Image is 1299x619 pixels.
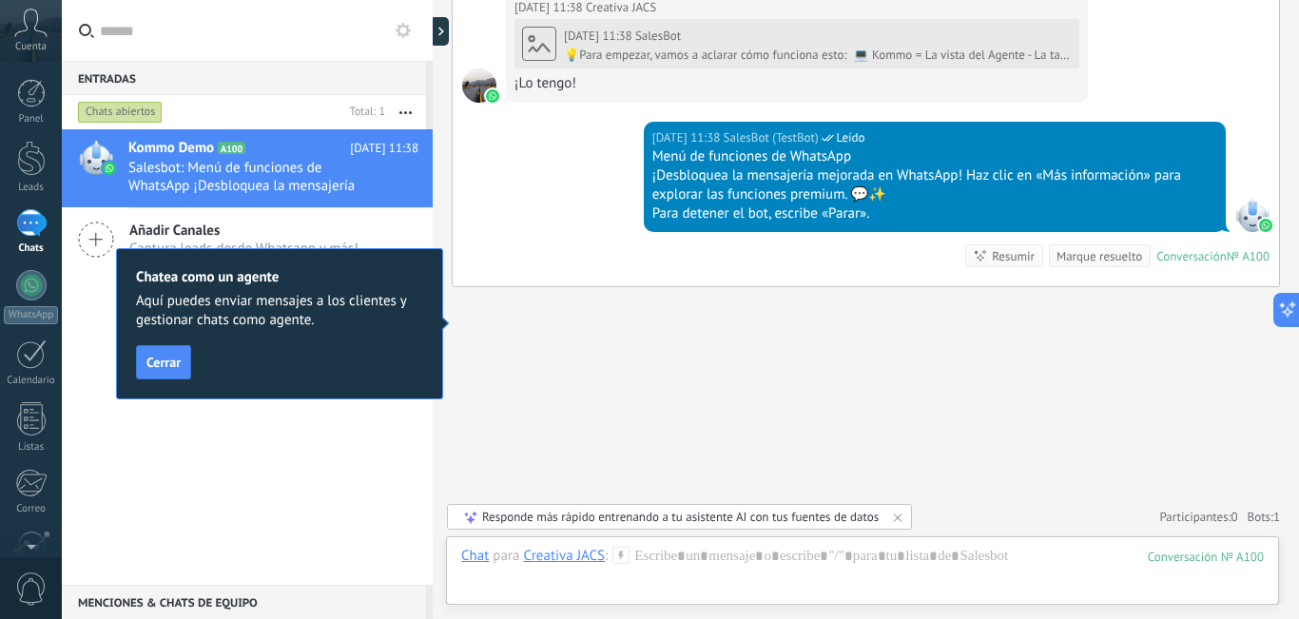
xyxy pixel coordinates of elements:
span: para [493,547,519,566]
div: Leads [4,182,59,194]
div: [DATE] 11:38 [564,29,635,44]
div: Menciones & Chats de equipo [62,585,426,619]
div: Creativa JACS [523,547,605,564]
div: Responde más rápido entrenando a tu asistente AI con tus fuentes de datos [482,509,879,525]
div: Mostrar [430,17,449,46]
button: Más [385,95,426,129]
span: Cerrar [146,356,181,369]
div: Chats abiertos [78,101,163,124]
span: SalesBot (TestBot) [724,128,819,147]
div: Resumir [992,247,1035,265]
span: Añadir Canales [129,222,359,240]
div: [DATE] 11:38 [652,128,724,147]
div: 100 [1148,549,1264,565]
div: ¡Lo tengo! [514,74,1079,93]
a: Kommo Demo A100 [DATE] 11:38 Salesbot: Menú de funciones de WhatsApp ¡Desbloquea la mensajería me... [62,129,433,207]
div: ¡Desbloquea la mensajería mejorada en WhatsApp! Haz clic en «Más información» para explorar las f... [652,166,1217,204]
div: Panel [4,113,59,126]
div: Correo [4,503,59,515]
span: SalesBot [635,28,681,44]
span: Kommo Demo [128,139,214,158]
button: Cerrar [136,345,191,379]
div: Conversación [1156,248,1227,264]
div: Menú de funciones de WhatsApp [652,147,1217,166]
div: Listas [4,441,59,454]
div: 💡Para empezar, vamos a aclarar cómo funciona esto: 💻 Kommo = La vista del Agente - La tarjeta de ... [564,48,1072,63]
img: waba.svg [103,162,116,175]
a: Participantes:0 [1159,509,1237,525]
span: Captura leads desde Whatsapp y más! [129,240,359,258]
div: WhatsApp [4,306,58,324]
span: : [605,547,608,566]
div: Marque resuelto [1057,247,1142,265]
span: 1 [1273,509,1280,525]
span: Creativa JACS [462,68,496,103]
span: SalesBot [1235,198,1270,232]
span: Bots: [1248,509,1280,525]
div: Entradas [62,61,426,95]
img: waba.svg [486,89,499,103]
span: Salesbot: Menú de funciones de WhatsApp ¡Desbloquea la mensajería mejorada en WhatsApp! Haz clic ... [128,159,382,195]
div: Total: 1 [342,103,385,122]
span: Leído [837,128,865,147]
span: 0 [1231,509,1238,525]
img: waba.svg [1259,219,1272,232]
span: [DATE] 11:38 [350,139,418,158]
span: Aquí puedes enviar mensajes a los clientes y gestionar chats como agente. [136,292,423,330]
span: Cuenta [15,41,47,53]
div: Chats [4,242,59,255]
div: № A100 [1227,248,1270,264]
h2: Chatea como un agente [136,268,423,286]
div: Para detener el bot, escribe «Parar». [652,204,1217,223]
div: Calendario [4,375,59,387]
span: A100 [218,142,245,154]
